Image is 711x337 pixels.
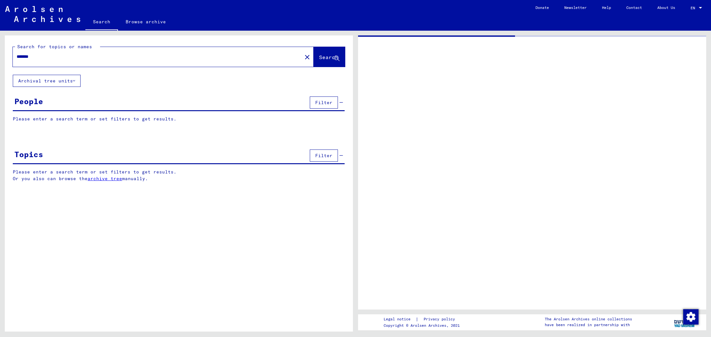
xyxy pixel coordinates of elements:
span: EN [691,6,698,10]
span: Filter [315,153,332,158]
p: Copyright © Arolsen Archives, 2021 [384,323,463,328]
a: Privacy policy [418,316,463,323]
a: archive tree [88,176,122,181]
p: Please enter a search term or set filters to get results. Or you also can browse the manually. [13,169,345,182]
button: Clear [301,50,314,63]
div: Topics [14,149,43,160]
p: have been realized in partnership with [545,322,632,328]
a: Search [85,14,118,31]
mat-label: Search for topics or names [17,44,92,50]
img: Arolsen_neg.svg [5,6,80,22]
a: Browse archive [118,14,174,29]
div: | [384,316,463,323]
mat-icon: close [303,53,311,61]
button: Filter [310,149,338,162]
img: Change consent [683,309,699,325]
button: Filter [310,96,338,109]
span: Filter [315,100,332,105]
button: Archival tree units [13,75,81,87]
span: Search [319,54,338,60]
p: Please enter a search term or set filters to get results. [13,116,345,122]
p: The Arolsen Archives online collections [545,316,632,322]
button: Search [314,47,345,67]
div: People [14,96,43,107]
a: Legal notice [384,316,416,323]
img: yv_logo.png [673,314,697,330]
